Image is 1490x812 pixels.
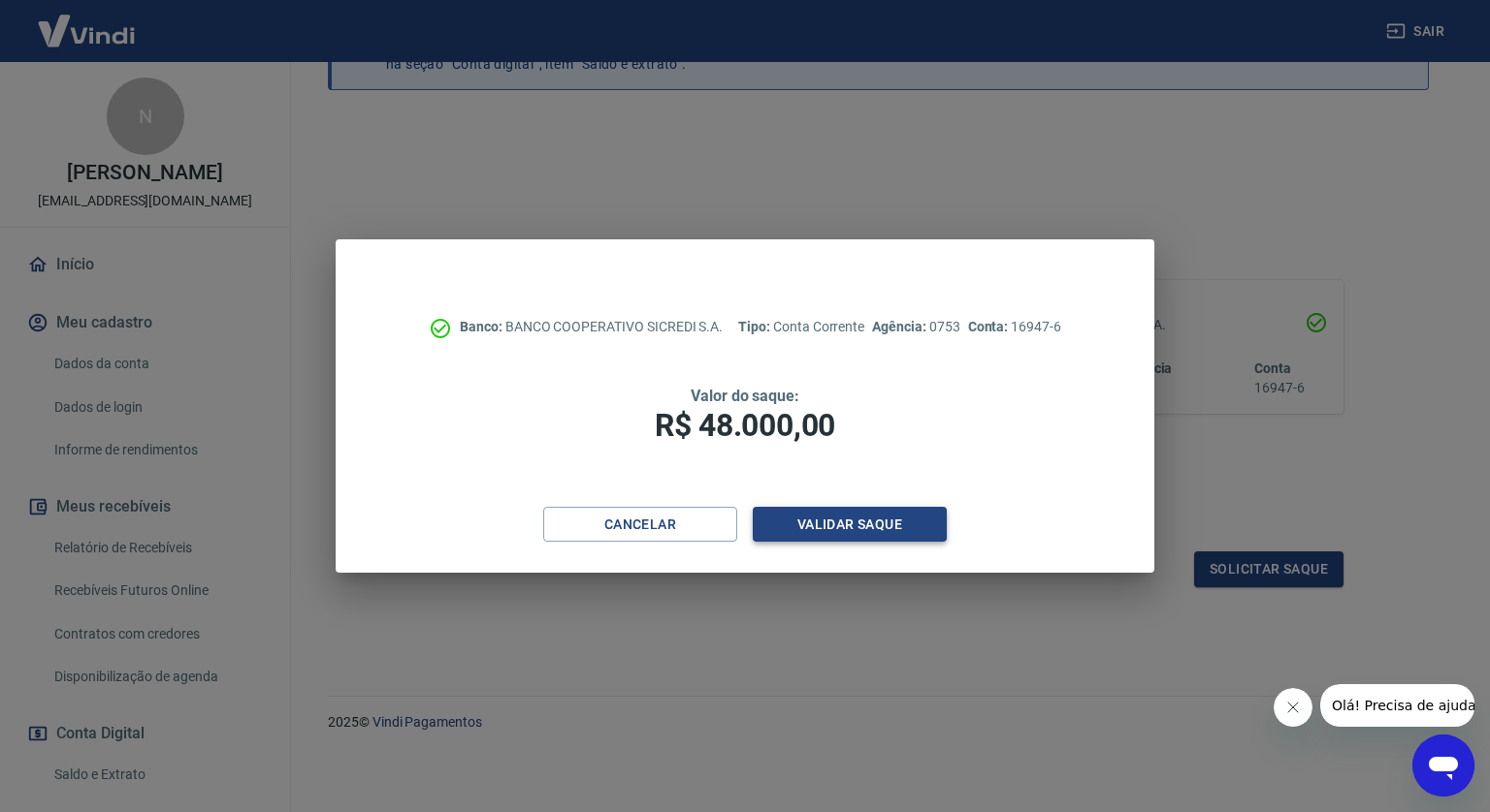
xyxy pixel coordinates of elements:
[1412,734,1474,796] iframe: Botão para abrir a janela de mensagens
[968,317,1061,337] p: 16947-6
[460,317,723,337] p: BANCO COOPERATIVO SICREDI S.A.
[12,14,163,29] span: Olá! Precisa de ajuda?
[968,319,1012,334] span: Conta:
[655,407,835,444] span: R$ 48.000,00
[872,319,929,334] span: Agência:
[1274,688,1312,727] iframe: Fechar mensagem
[872,317,959,337] p: 0753
[543,507,737,543] button: Cancelar
[738,319,773,334] span: Tipo:
[691,387,799,405] span: Valor do saque:
[753,507,947,543] button: Validar saque
[460,319,505,334] span: Banco:
[1320,684,1474,727] iframe: Mensagem da empresa
[738,317,864,337] p: Conta Corrente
